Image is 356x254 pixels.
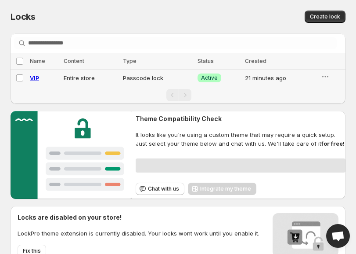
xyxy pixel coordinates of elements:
img: Customer support [11,111,132,199]
span: Type [123,58,137,64]
span: Content [64,58,84,64]
a: VIP [30,74,39,81]
button: Chat with us [136,183,184,195]
td: Entire store [61,70,121,86]
td: 21 minutes ago [242,70,318,86]
strong: for free! [321,140,345,147]
h2: Locks are disabled on your store! [18,213,259,222]
span: Active [201,74,218,81]
span: Created [245,58,266,64]
button: Create lock [305,11,345,23]
p: LockPro theme extension is currently disabled. Your locks wont work until you enable it. [18,229,259,238]
span: Name [30,58,45,64]
div: Open chat [326,224,350,248]
span: Status [198,58,214,64]
span: Chat with us [148,185,179,192]
span: Locks [11,11,36,22]
span: Create lock [310,13,340,20]
h2: Theme Compatibility Check [136,114,345,123]
nav: Pagination [11,86,345,104]
span: It looks like you're using a custom theme that may require a quick setup. Just select your theme ... [136,130,345,148]
td: Passcode lock [120,70,195,86]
